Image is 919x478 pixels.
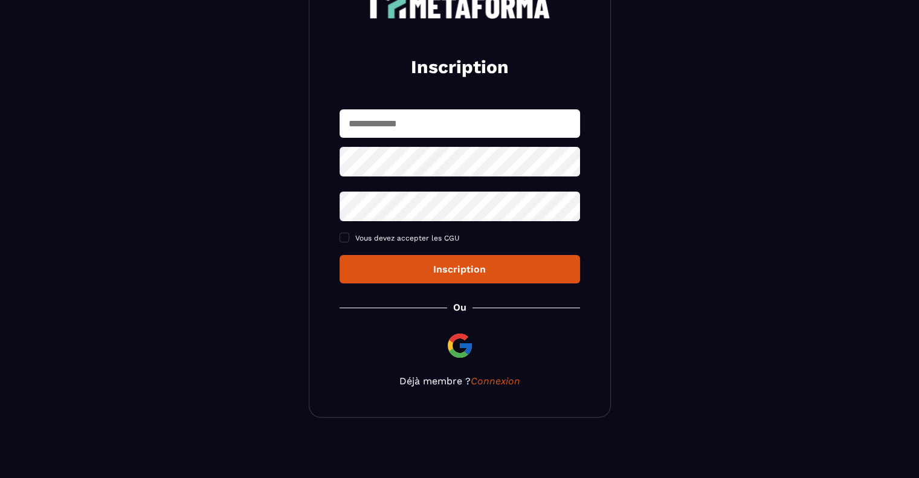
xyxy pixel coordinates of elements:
img: google [445,331,474,360]
a: Connexion [471,375,520,387]
div: Inscription [349,263,570,275]
p: Déjà membre ? [340,375,580,387]
button: Inscription [340,255,580,283]
span: Vous devez accepter les CGU [355,234,460,242]
p: Ou [453,302,466,313]
h2: Inscription [354,55,566,79]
